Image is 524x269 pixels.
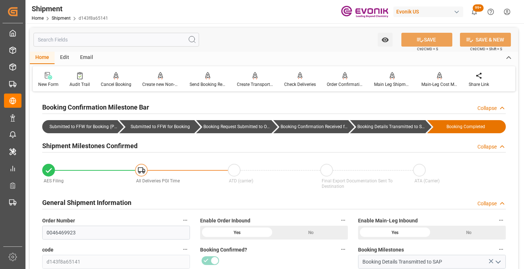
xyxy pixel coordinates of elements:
button: Enable Main-Leg Inbound [496,215,506,225]
span: Booking Confirmed? [200,246,247,254]
div: Submitted to FFW for Booking [119,120,195,133]
div: Check Deliveries [284,81,316,88]
div: New Form [38,81,59,88]
button: SAVE [401,33,452,47]
button: SAVE & NEW [460,33,511,47]
div: Booking Request Submitted to Ocean Carrier [196,120,271,133]
span: ATD (carrier) [229,178,253,183]
div: Booking Details Transmitted to SAP [350,120,425,133]
div: Main-Leg Cost Message [421,81,458,88]
div: Order Confirmation [327,81,363,88]
button: open menu [492,256,503,268]
div: Booking Confirmation Received from Ocean Carrier [273,120,349,133]
div: Booking Completed [434,120,497,133]
h2: General Shipment Information [42,198,131,207]
div: Share Link [469,81,489,88]
span: ATA (Carrier) [414,178,440,183]
img: Evonik-brand-mark-Deep-Purple-RGB.jpeg_1700498283.jpeg [341,5,388,18]
span: Order Number [42,217,75,225]
div: Main Leg Shipment [374,81,410,88]
button: open menu [378,33,393,47]
div: Submitted to FFW for Booking (Pending) [49,120,118,133]
div: Booking Completed [427,120,506,133]
button: Order Number [180,215,190,225]
span: Ctrl/CMD + Shift + S [470,46,502,52]
div: Send Booking Request To ABS [190,81,226,88]
div: No [432,226,506,240]
div: Submitted to FFW for Booking [127,120,195,133]
a: Home [32,16,44,21]
span: code [42,246,53,254]
div: Edit [55,52,75,64]
span: Enable Order Inbound [200,217,250,225]
div: Booking Confirmation Received from Ocean Carrier [281,120,349,133]
span: All Deliveries PGI Time [136,178,180,183]
div: Yes [200,226,274,240]
div: Shipment [32,3,108,14]
span: 99+ [473,4,484,12]
button: Booking Confirmed? [338,245,348,254]
div: Home [30,52,55,64]
div: Email [75,52,99,64]
div: Cancel Booking [101,81,131,88]
input: Search Fields [33,33,199,47]
div: Collapse [477,200,497,207]
span: Booking Milestones [358,246,404,254]
span: AES Filing [44,178,64,183]
div: Booking Details Transmitted to SAP [357,120,425,133]
button: Booking Milestones [496,245,506,254]
h2: Booking Confirmation Milestone Bar [42,102,149,112]
button: Enable Order Inbound [338,215,348,225]
button: Help Center [483,4,499,20]
button: code [180,245,190,254]
button: Evonik US [393,5,466,19]
button: show 100 new notifications [466,4,483,20]
div: Booking Request Submitted to Ocean Carrier [203,120,271,133]
div: Yes [358,226,432,240]
div: Audit Trail [70,81,90,88]
div: Collapse [477,104,497,112]
a: Shipment [52,16,71,21]
div: Submitted to FFW for Booking (Pending) [42,120,118,133]
div: Create new Non-Conformance [142,81,179,88]
div: Collapse [477,143,497,151]
span: Ctrl/CMD + S [417,46,438,52]
span: Final Export Documentation Sent To Destination [322,178,393,189]
div: Create Transport Unit [237,81,273,88]
h2: Shipment Milestones Confirmed [42,141,138,151]
div: Evonik US [393,7,463,17]
div: No [274,226,348,240]
span: Enable Main-Leg Inbound [358,217,418,225]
